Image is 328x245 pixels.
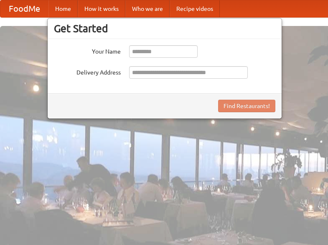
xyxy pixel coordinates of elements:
[218,100,275,112] button: Find Restaurants!
[78,0,125,17] a: How it works
[54,22,275,35] h3: Get Started
[0,0,48,17] a: FoodMe
[54,45,121,56] label: Your Name
[54,66,121,77] label: Delivery Address
[48,0,78,17] a: Home
[125,0,170,17] a: Who we are
[170,0,220,17] a: Recipe videos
